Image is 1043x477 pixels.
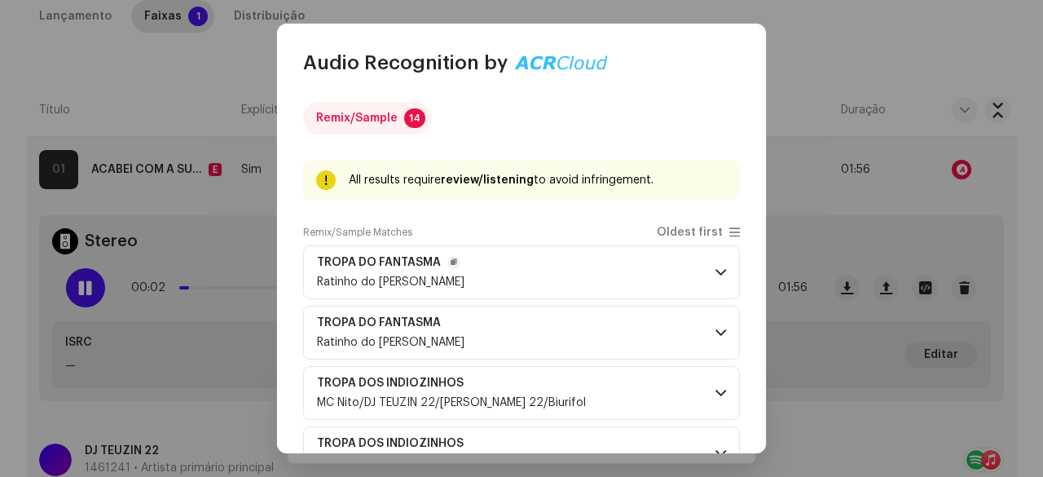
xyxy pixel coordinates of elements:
[317,337,464,348] span: Ratinho do Edgar
[317,377,464,390] strong: TROPA DOS INDIOZINHOS
[317,377,586,390] span: TROPA DOS INDIOZINHOS
[657,226,740,239] p-togglebutton: Oldest first
[316,102,398,135] div: Remix/Sample
[441,174,534,186] strong: review/listening
[317,437,464,450] strong: TROPA DOS INDIOZINHOS
[303,245,740,299] p-accordion-header: TROPA DO FANTASMARatinho do [PERSON_NAME]
[317,316,441,329] strong: TROPA DO FANTASMA
[303,226,412,239] label: Remix/Sample Matches
[657,227,723,239] span: Oldest first
[303,306,740,360] p-accordion-header: TROPA DO FANTASMARatinho do [PERSON_NAME]
[317,276,464,288] span: Ratinho do Edgar
[317,437,586,450] span: TROPA DOS INDIOZINHOS
[303,50,508,76] span: Audio Recognition by
[317,256,441,269] strong: TROPA DO FANTASMA
[317,316,464,329] span: TROPA DO FANTASMA
[303,366,740,420] p-accordion-header: TROPA DOS INDIOZINHOSMC Nito/DJ TEUZIN 22/[PERSON_NAME] 22/Biurifol
[317,397,586,409] span: MC Nito/DJ TEUZIN 22/DJ DA PENHA 22/Biurifol
[317,256,464,269] span: TROPA DO FANTASMA
[349,170,727,190] div: All results require to avoid infringement.
[404,108,425,128] p-badge: 14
